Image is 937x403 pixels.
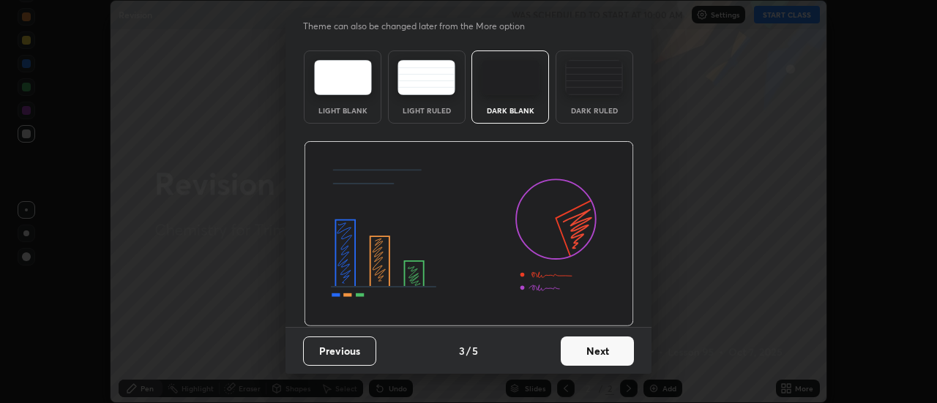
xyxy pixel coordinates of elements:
img: darkThemeBanner.d06ce4a2.svg [304,141,634,327]
div: Light Blank [313,107,372,114]
p: Theme can also be changed later from the More option [303,20,540,33]
div: Light Ruled [397,107,456,114]
div: Dark Blank [481,107,540,114]
h4: 3 [459,343,465,358]
h4: / [466,343,471,358]
button: Next [561,336,634,366]
img: lightRuledTheme.5fabf969.svg [397,60,455,95]
div: Dark Ruled [565,107,624,114]
h4: 5 [472,343,478,358]
img: darkTheme.f0cc69e5.svg [482,60,540,95]
button: Previous [303,336,376,366]
img: lightTheme.e5ed3b09.svg [314,60,372,95]
img: darkRuledTheme.de295e13.svg [565,60,623,95]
